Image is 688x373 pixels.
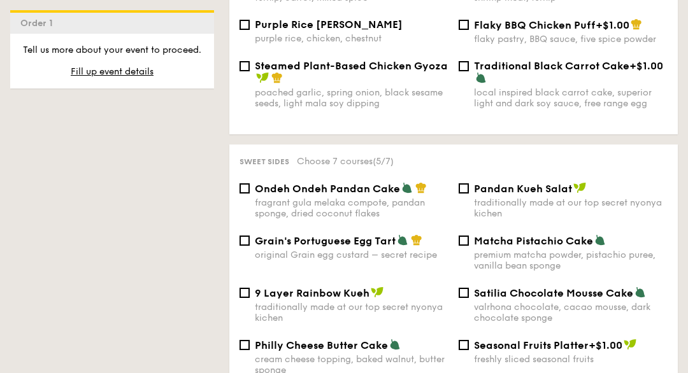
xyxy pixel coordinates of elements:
[474,302,668,323] div: valrhona chocolate, cacao mousse, dark chocolate sponge
[475,72,487,83] img: icon-vegetarian.fe4039eb.svg
[240,61,250,71] input: Steamed Plant-Based Chicken Gyozapoached garlic, spring onion, black sesame seeds, light mala soy...
[256,72,269,83] img: icon-vegan.f8ff3823.svg
[255,235,396,247] span: Grain's Portuguese Egg Tart
[596,19,629,31] span: +$1.00
[371,286,383,298] img: icon-vegan.f8ff3823.svg
[255,197,448,219] div: fragrant gula melaka compote, pandan sponge, dried coconut flakes
[459,183,469,194] input: Pandan Kueh Salattraditionally made at our top secret nyonya kichen
[415,182,427,194] img: icon-chef-hat.a58ddaea.svg
[634,286,646,298] img: icon-vegetarian.fe4039eb.svg
[255,302,448,323] div: traditionally made at our top secret nyonya kichen
[474,354,668,365] div: freshly sliced seasonal fruits
[240,236,250,246] input: Grain's Portuguese Egg Tartoriginal Grain egg custard – secret recipe
[240,183,250,194] input: Ondeh Ondeh Pandan Cakefragrant gula melaka compote, pandan sponge, dried coconut flakes
[397,234,408,246] img: icon-vegetarian.fe4039eb.svg
[255,287,369,299] span: 9 Layer Rainbow Kueh
[20,18,58,29] span: Order 1
[474,250,668,271] div: premium matcha powder, pistachio puree, vanilla bean sponge
[373,156,394,167] span: (5/7)
[474,235,593,247] span: Matcha Pistachio Cake
[255,33,448,44] div: purple rice, chicken, chestnut
[20,44,204,57] p: Tell us more about your event to proceed.
[474,287,633,299] span: Satilia Chocolate Mousse Cake
[474,197,668,219] div: traditionally made at our top secret nyonya kichen
[474,19,596,31] span: Flaky BBQ Chicken Puff
[240,288,250,298] input: 9 Layer Rainbow Kuehtraditionally made at our top secret nyonya kichen
[459,340,469,350] input: Seasonal Fruits Platter+$1.00freshly sliced seasonal fruits
[255,339,388,351] span: Philly Cheese Butter Cake
[589,339,622,351] span: +$1.00
[631,18,642,30] img: icon-chef-hat.a58ddaea.svg
[459,61,469,71] input: Traditional Black Carrot Cake+$1.00local inspired black carrot cake, superior light and dark soy ...
[474,339,589,351] span: Seasonal Fruits Platter
[71,66,154,77] span: Fill up event details
[474,183,572,195] span: Pandan Kueh Salat
[474,87,668,109] div: local inspired black carrot cake, superior light and dark soy sauce, free range egg
[624,339,636,350] img: icon-vegan.f8ff3823.svg
[255,183,400,195] span: Ondeh Ondeh Pandan Cake
[474,60,629,72] span: Traditional Black Carrot Cake
[629,60,663,72] span: +$1.00
[459,288,469,298] input: Satilia Chocolate Mousse Cakevalrhona chocolate, cacao mousse, dark chocolate sponge
[459,236,469,246] input: Matcha Pistachio Cakepremium matcha powder, pistachio puree, vanilla bean sponge
[271,72,283,83] img: icon-chef-hat.a58ddaea.svg
[255,60,448,72] span: Steamed Plant-Based Chicken Gyoza
[573,182,586,194] img: icon-vegan.f8ff3823.svg
[255,87,448,109] div: poached garlic, spring onion, black sesame seeds, light mala soy dipping
[240,20,250,30] input: Purple Rice [PERSON_NAME]purple rice, chicken, chestnut
[240,157,289,166] span: Sweet sides
[594,234,606,246] img: icon-vegetarian.fe4039eb.svg
[401,182,413,194] img: icon-vegetarian.fe4039eb.svg
[459,20,469,30] input: Flaky BBQ Chicken Puff+$1.00flaky pastry, BBQ sauce, five spice powder
[411,234,422,246] img: icon-chef-hat.a58ddaea.svg
[389,339,401,350] img: icon-vegetarian.fe4039eb.svg
[255,250,448,260] div: original Grain egg custard – secret recipe
[255,18,403,31] span: Purple Rice [PERSON_NAME]
[297,156,394,167] span: Choose 7 courses
[474,34,668,45] div: flaky pastry, BBQ sauce, five spice powder
[240,340,250,350] input: Philly Cheese Butter Cakecream cheese topping, baked walnut, butter sponge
